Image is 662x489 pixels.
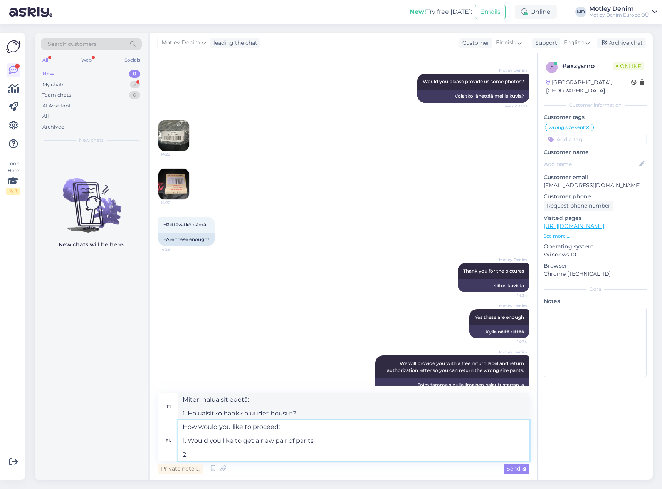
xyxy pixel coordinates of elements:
[544,173,647,181] p: Customer email
[544,201,613,211] div: Request phone number
[417,90,529,103] div: Voisitko lähettää meille kuvia?
[6,39,21,54] img: Askly Logo
[546,79,631,95] div: [GEOGRAPHIC_DATA], [GEOGRAPHIC_DATA]
[160,246,189,252] span: 14:23
[129,70,140,78] div: 0
[575,7,586,17] div: MD
[589,6,657,18] a: Motley DenimMotley Denim Europe OÜ
[42,70,54,78] div: New
[498,257,527,263] span: Motley Denim
[178,393,529,420] textarea: Miten haluaisit edetä: 1. Haluaisitko hankkia uudet housut?
[178,420,529,461] textarea: How would you like to proceed: 1. Would you like to get a new pair of pants 2.
[544,270,647,278] p: Chrome [TECHNICAL_ID]
[498,67,527,73] span: Motley Denim
[613,62,644,70] span: Online
[475,5,506,19] button: Emails
[597,38,646,48] div: Archive chat
[42,102,71,110] div: AI Assistant
[589,12,649,18] div: Motley Denim Europe OÜ
[42,81,64,89] div: My chats
[161,200,190,206] span: 14:22
[59,241,124,249] p: New chats will be here.
[544,148,647,156] p: Customer name
[544,193,647,201] p: Customer phone
[544,262,647,270] p: Browser
[507,465,526,472] span: Send
[42,91,71,99] div: Team chats
[469,325,529,338] div: Kyllä näitä riittää
[123,55,142,65] div: Socials
[458,279,529,292] div: Kiitos kuvista
[498,303,527,309] span: Motley Denim
[423,79,524,84] span: Would you please provide us some photos?
[410,8,426,15] b: New!
[130,81,140,89] div: 2
[129,91,140,99] div: 0
[35,164,148,234] img: No chats
[79,137,104,144] span: New chats
[6,160,20,195] div: Look Here
[498,339,527,345] span: 14:34
[544,243,647,251] p: Operating system
[42,112,49,120] div: All
[544,286,647,293] div: Extra
[532,39,557,47] div: Support
[544,181,647,189] p: [EMAIL_ADDRESS][DOMAIN_NAME]
[562,62,613,71] div: # axzysrno
[544,233,647,239] p: See more ...
[544,251,647,259] p: Windows 10
[589,6,649,12] div: Motley Denim
[496,39,516,47] span: Finnish
[544,113,647,121] p: Customer tags
[48,40,97,48] span: Search customers
[375,378,529,405] div: Toimitamme sinulle ilmaisen palautustarran ja palautusvaltuutuskirjeen, [PERSON_NAME] palauttaa v...
[498,293,527,298] span: 14:34
[544,297,647,305] p: Notes
[410,7,472,17] div: Try free [DATE]:
[459,39,489,47] div: Customer
[564,39,584,47] span: English
[158,169,189,199] img: Attachment
[6,188,20,195] div: 2 / 3
[41,55,50,65] div: All
[463,268,524,274] span: Thank you for the pictures
[549,125,585,130] span: wrong size sent
[167,400,171,413] div: fi
[544,102,647,109] div: Customer information
[163,222,206,228] span: +Riittävätkö nämä
[158,464,203,474] div: Private note
[42,123,65,131] div: Archived
[498,349,527,355] span: Motley Denim
[475,314,524,320] span: Yes these are enough
[498,103,527,109] span: Seen ✓ 13:21
[158,233,215,246] div: +Are these enough?
[161,151,190,157] span: 14:22
[544,223,604,229] a: [URL][DOMAIN_NAME]
[80,55,93,65] div: Web
[550,64,554,70] span: a
[544,214,647,222] p: Visited pages
[210,39,257,47] div: leading the chat
[544,134,647,145] input: Add a tag
[166,434,172,447] div: en
[387,360,525,373] span: We will provide you with a free return label and return authorization letter so you can return th...
[158,120,189,151] img: Attachment
[515,5,557,19] div: Online
[161,39,200,47] span: Motley Denim
[544,160,638,168] input: Add name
